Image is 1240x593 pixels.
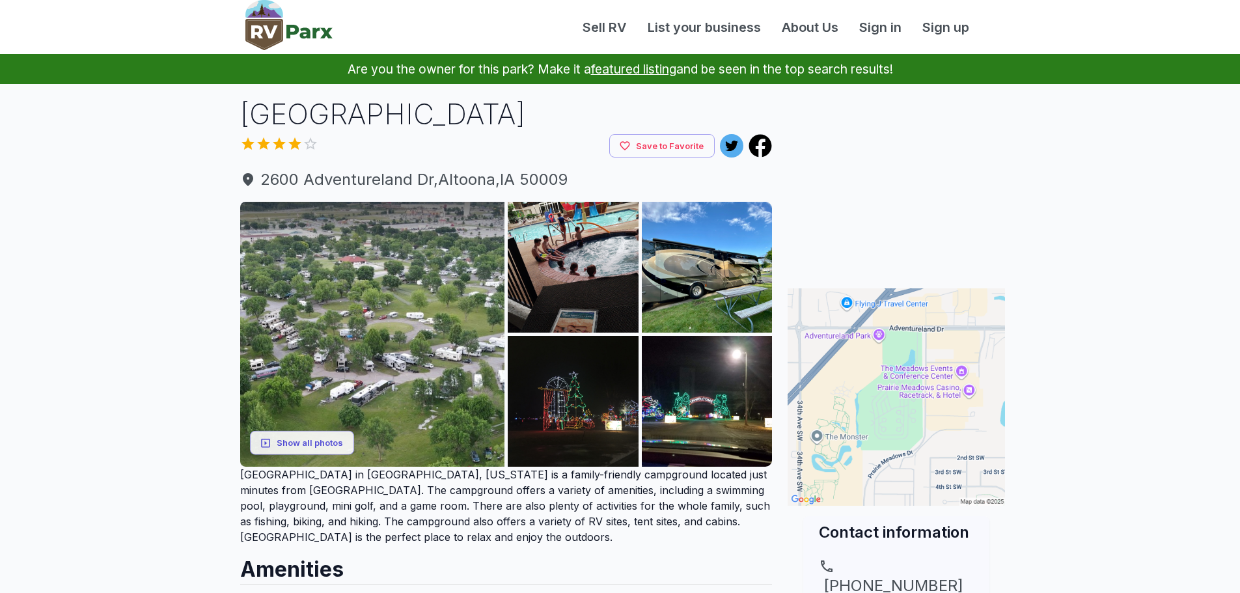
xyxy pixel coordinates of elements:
[849,18,912,37] a: Sign in
[240,202,505,467] img: AAcXr8pFVznttZAABAdEqporNUC4VvgzZEJQGPD6tLMXxaKN3vzieTKId1IO7lvHQ4s0TAZ7hTjjHe7ta9lhojPoTSXSFHCRl...
[609,134,715,158] button: Save to Favorite
[642,336,773,467] img: AAcXr8pWJCz2q1RdggaDC1ZXif3mTC3r9gUwVtb9bc0w82cbYJDqkyVfI8KLkHRXcJzGF0TvHot0prOaqZ_Oq69EWnfKtyc6n...
[240,168,773,191] span: 2600 Adventureland Dr , Altoona , IA 50009
[912,18,980,37] a: Sign up
[240,467,773,545] p: [GEOGRAPHIC_DATA] in [GEOGRAPHIC_DATA], [US_STATE] is a family-friendly campground located just m...
[572,18,637,37] a: Sell RV
[591,61,676,77] a: featured listing
[788,94,1005,257] iframe: Advertisement
[240,168,773,191] a: 2600 Adventureland Dr,Altoona,IA 50009
[788,288,1005,506] img: Map for Adventureland Campground
[819,521,974,543] h2: Contact information
[240,94,773,134] h1: [GEOGRAPHIC_DATA]
[250,431,354,455] button: Show all photos
[771,18,849,37] a: About Us
[16,54,1224,84] p: Are you the owner for this park? Make it a and be seen in the top search results!
[240,545,773,584] h2: Amenities
[642,202,773,333] img: AAcXr8qrtgXY4-bVct8KhnKWneNo4oS2YmWdlSbt3KVAuA9txmHYVaS86Ra2wAp2IsLE4xRps6atzwAFTZYm1CBmYGptbf5j_...
[508,336,639,467] img: AAcXr8q5NfyGOjW2z3kPxhttQAhXklL-0bCYQDsJ1Auj1RUlec44Gre10vNO7vBZ5vHNbUuPzSBdp1VN4lfMLcIZ0tiVOc_LN...
[637,18,771,37] a: List your business
[508,202,639,333] img: AAcXr8pw5TGfBih0ntcaDnK22P2NLBiY3j4SfAcqIgKeWgVAsuxym8WWUUhtPWzb1E4hOkEqUUtXCLvp4NWGqXwgtj6v9iu_C...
